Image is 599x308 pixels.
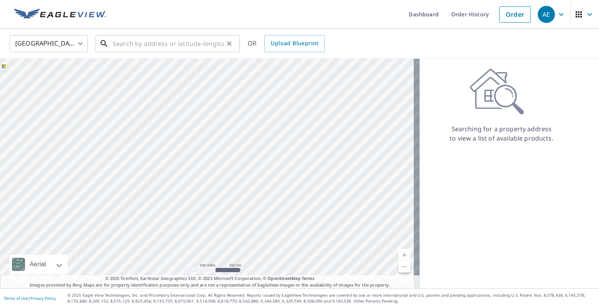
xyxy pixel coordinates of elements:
div: Aerial [27,255,48,274]
div: AE [538,6,555,23]
span: Upload Blueprint [271,39,318,48]
p: © 2025 Eagle View Technologies, Inc. and Pictometry International Corp. All Rights Reserved. Repo... [67,292,595,304]
a: Terms of Use [4,296,28,301]
a: Privacy Policy [30,296,56,301]
input: Search by address or latitude-longitude [113,33,224,55]
button: Clear [224,38,235,49]
p: Searching for a property address to view a list of available products. [449,124,554,143]
span: © 2025 TomTom, Earthstar Geographics SIO, © 2025 Microsoft Corporation, © [105,275,315,282]
div: [GEOGRAPHIC_DATA] [10,33,88,55]
img: EV Logo [14,9,106,20]
p: | [4,296,56,301]
div: Aerial [9,255,67,274]
a: Current Level 5, Zoom In [399,249,410,261]
a: Order [499,6,531,23]
a: Upload Blueprint [264,35,324,52]
div: OR [248,35,325,52]
a: Terms [302,275,315,281]
a: OpenStreetMap [268,275,300,281]
a: Current Level 5, Zoom Out [399,261,410,273]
